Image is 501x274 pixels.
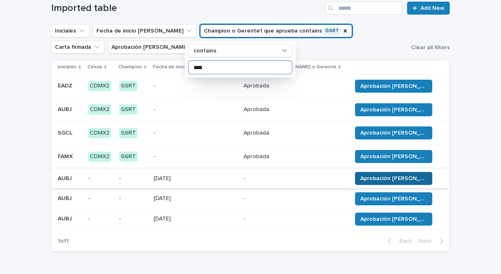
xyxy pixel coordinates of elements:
p: - [119,175,147,182]
tr: AUBJAUBJ --[DATE]-Aprobación [PERSON_NAME] [51,209,450,229]
p: - [244,175,345,182]
tr: AUBJAUBJ --[DATE]-Aprobación [PERSON_NAME] [51,189,450,209]
span: Clear all filters [411,45,450,50]
span: Aprobación [PERSON_NAME] [360,152,427,161]
a: Add New [407,2,450,15]
p: Champion [118,63,142,72]
button: Next [415,237,450,245]
tr: AUBJAUBJ CDMX2GSRT-AprobadaAprobación [PERSON_NAME] [51,98,450,122]
p: Aprobada [244,153,345,160]
div: CDMX2 [88,128,111,138]
p: - [119,195,147,202]
p: AUBJ [58,194,74,202]
button: Aprobación [PERSON_NAME] [355,192,432,205]
button: Carta firmada [51,41,105,54]
p: Fecha de inicio [PERSON_NAME] [153,63,229,72]
button: Champion o Gerente1 que aprueba [200,24,352,37]
button: Clear all filters [408,41,450,54]
p: [DATE] [154,195,237,202]
button: Aprobación [PERSON_NAME] [355,103,432,116]
div: GSRT [119,104,137,115]
button: Back [381,237,415,245]
div: GSRT [119,152,137,162]
span: Aprobación [PERSON_NAME] [360,129,427,137]
h1: Imported table [51,2,322,14]
p: - [88,215,112,222]
button: Aprobación [PERSON_NAME] [355,172,432,185]
p: - [154,153,237,160]
tr: AUBJAUBJ --[DATE]-Aprobación [PERSON_NAME] [51,168,450,189]
div: CDMX2 [88,152,111,162]
p: AUBJ [58,104,74,113]
p: AUBJ [58,174,74,182]
p: - [244,195,345,202]
button: Aprobación [PERSON_NAME] [355,80,432,93]
p: - [154,106,237,113]
p: FAMX [58,152,74,160]
button: Aprobación [PERSON_NAME] [355,213,432,226]
p: - [154,83,237,89]
p: - [154,130,237,137]
p: - [88,195,112,202]
p: - [88,175,112,182]
input: Search [325,2,402,15]
div: CDMX2 [88,81,111,91]
p: contains [194,47,216,54]
p: [DATE] [154,175,237,182]
span: Aprobación [PERSON_NAME] [360,106,427,114]
p: SGCL [58,128,74,137]
p: AUBJ [58,214,74,222]
button: Iniciales [51,24,89,37]
span: Next [418,238,436,244]
p: Iniciales [58,63,76,72]
p: [DATE] [154,215,237,222]
span: Back [394,238,412,244]
p: Aprobada [244,130,345,137]
p: EADZ [58,81,74,89]
span: Aprobación [PERSON_NAME] [360,195,427,203]
div: GSRT [119,128,137,138]
tr: SGCLSGCL CDMX2GSRT-AprobadaAprobación [PERSON_NAME] [51,121,450,145]
span: Aprobación [PERSON_NAME] [360,82,427,90]
span: Aprobación [PERSON_NAME] [360,174,427,183]
button: Aprobación del Champion o Gerente [108,41,232,54]
p: - [119,215,147,222]
button: Aprobación [PERSON_NAME] [355,126,432,139]
button: Fecha de inicio de préstamo [93,24,197,37]
tr: FAMXFAMX CDMX2GSRT-AprobadaAprobación [PERSON_NAME] [51,145,450,168]
button: Aprobación [PERSON_NAME] [355,150,432,163]
span: Add New [420,5,444,11]
p: 1 of 1 [51,231,75,251]
div: CDMX2 [88,104,111,115]
p: Célula [87,63,102,72]
p: Aprobada [244,106,345,113]
tr: EADZEADZ CDMX2GSRT-AprobadaAprobación [PERSON_NAME] [51,74,450,98]
p: Aprobada [244,83,345,89]
span: Aprobación [PERSON_NAME] [360,215,427,223]
p: - [244,215,345,222]
div: GSRT [119,81,137,91]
